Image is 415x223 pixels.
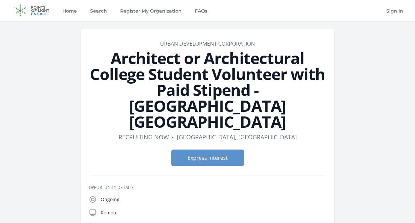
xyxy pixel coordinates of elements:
button: Express Interest [171,150,244,166]
p: Remote [101,209,327,216]
div: • [172,132,174,142]
dd: Recruiting now [119,132,169,142]
h1: Architect or Architectural College Student Volunteer with Paid Stipend - [GEOGRAPHIC_DATA] [GEOGR... [89,50,327,130]
h3: Opportunity Details [89,185,327,190]
dd: [GEOGRAPHIC_DATA], [GEOGRAPHIC_DATA] [177,132,297,142]
p: Ongoing [101,196,327,203]
a: Urban Development Corporation [160,40,255,47]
